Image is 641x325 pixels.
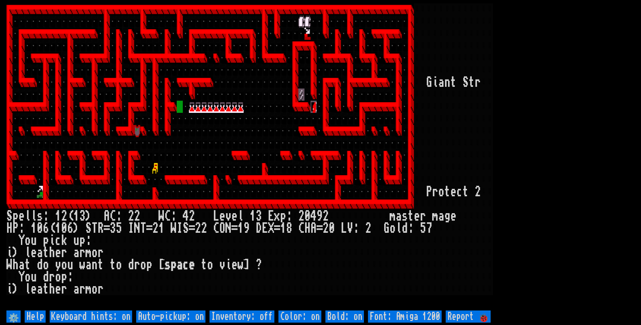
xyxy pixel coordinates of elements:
[79,210,85,222] div: 3
[85,222,92,234] div: S
[98,259,104,271] div: t
[79,283,85,295] div: r
[244,222,250,234] div: 9
[432,186,438,198] div: r
[19,234,25,247] div: Y
[298,222,304,234] div: C
[244,259,250,271] div: ]
[43,210,49,222] div: :
[67,210,73,222] div: (
[25,310,46,323] input: Help
[225,222,231,234] div: N
[25,259,31,271] div: t
[104,210,110,222] div: A
[92,283,98,295] div: o
[134,222,140,234] div: N
[256,222,262,234] div: D
[49,234,55,247] div: i
[43,259,49,271] div: o
[238,259,244,271] div: w
[25,271,31,283] div: o
[37,259,43,271] div: d
[116,222,122,234] div: 5
[92,222,98,234] div: T
[238,222,244,234] div: 1
[55,283,61,295] div: e
[92,259,98,271] div: n
[50,310,132,323] input: Keyboard hints: on
[420,222,426,234] div: 5
[213,210,219,222] div: L
[444,210,450,222] div: g
[426,222,432,234] div: 7
[390,210,396,222] div: m
[225,259,231,271] div: i
[195,222,201,234] div: 2
[55,271,61,283] div: o
[61,210,67,222] div: 2
[6,259,13,271] div: W
[304,210,311,222] div: 0
[450,76,457,89] div: t
[146,222,152,234] div: =
[329,222,335,234] div: 0
[256,259,262,271] div: ?
[171,259,177,271] div: p
[134,259,140,271] div: r
[31,234,37,247] div: u
[450,210,457,222] div: e
[37,210,43,222] div: s
[136,310,205,323] input: Auto-pickup: on
[49,247,55,259] div: h
[73,234,79,247] div: u
[231,222,238,234] div: =
[384,222,390,234] div: G
[183,210,189,222] div: 4
[274,210,280,222] div: x
[6,310,21,323] input: ⚙️
[311,222,317,234] div: A
[61,247,67,259] div: r
[43,283,49,295] div: t
[225,210,231,222] div: v
[6,210,13,222] div: S
[37,283,43,295] div: a
[6,283,13,295] div: i
[13,210,19,222] div: p
[19,271,25,283] div: Y
[317,210,323,222] div: 9
[457,186,463,198] div: c
[13,259,19,271] div: h
[219,222,225,234] div: O
[43,271,49,283] div: d
[73,247,79,259] div: a
[55,247,61,259] div: e
[158,259,165,271] div: [
[347,222,353,234] div: V
[110,210,116,222] div: C
[25,283,31,295] div: l
[128,222,134,234] div: I
[323,210,329,222] div: 2
[444,76,450,89] div: n
[140,222,146,234] div: T
[128,259,134,271] div: d
[25,234,31,247] div: o
[158,210,165,222] div: W
[189,210,195,222] div: 2
[219,210,225,222] div: e
[341,222,347,234] div: L
[140,259,146,271] div: o
[128,210,134,222] div: 2
[396,222,402,234] div: l
[469,76,475,89] div: t
[79,234,85,247] div: p
[408,222,414,234] div: :
[475,76,481,89] div: r
[262,222,268,234] div: E
[213,222,219,234] div: C
[420,210,426,222] div: r
[274,222,280,234] div: =
[177,222,183,234] div: I
[438,210,444,222] div: a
